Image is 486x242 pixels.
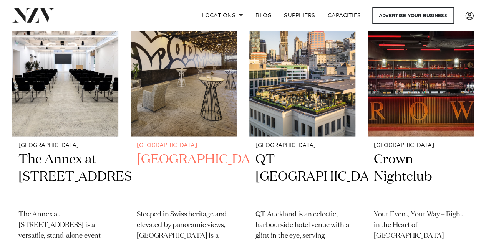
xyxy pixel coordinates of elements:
[196,7,249,24] a: Locations
[137,143,231,148] small: [GEOGRAPHIC_DATA]
[249,7,278,24] a: BLOG
[255,143,349,148] small: [GEOGRAPHIC_DATA]
[278,7,321,24] a: SUPPLIERS
[374,143,468,148] small: [GEOGRAPHIC_DATA]
[255,151,349,203] h2: QT [GEOGRAPHIC_DATA]
[18,143,112,148] small: [GEOGRAPHIC_DATA]
[374,209,468,241] p: Your Event, Your Way – Right in the Heart of [GEOGRAPHIC_DATA]
[322,7,367,24] a: Capacities
[372,7,454,24] a: Advertise your business
[374,151,468,203] h2: Crown Nightclub
[12,8,54,22] img: nzv-logo.png
[137,151,231,203] h2: [GEOGRAPHIC_DATA]
[18,151,112,203] h2: The Annex at [STREET_ADDRESS]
